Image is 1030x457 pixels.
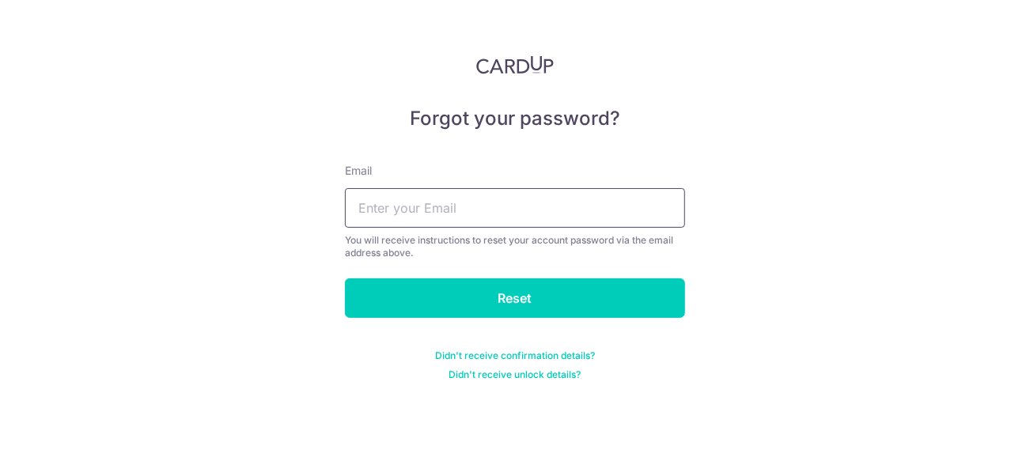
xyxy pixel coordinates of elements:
input: Enter your Email [345,188,685,228]
a: Didn't receive confirmation details? [435,349,595,362]
img: CardUp Logo [476,55,554,74]
h5: Forgot your password? [345,106,685,131]
input: Reset [345,278,685,318]
a: Didn't receive unlock details? [449,368,581,381]
label: Email [345,163,372,179]
div: You will receive instructions to reset your account password via the email address above. [345,234,685,259]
